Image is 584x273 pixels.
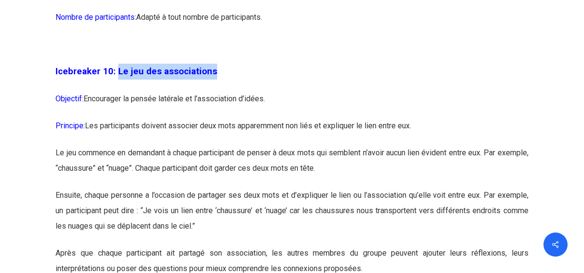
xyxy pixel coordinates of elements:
[56,66,217,77] span: Icebreaker 10: Le jeu des associations
[56,10,528,37] p: Adapté à tout nombre de participants.
[56,13,136,22] span: Nombre de participants:
[56,118,528,145] p: Les participants doivent associer deux mots apparemment non liés et expliquer le lien entre eux.
[56,91,528,118] p: Encourager la pensée latérale et l’association d’idées.
[56,121,85,130] span: Principe:
[56,188,528,246] p: Ensuite, chaque personne a l’occasion de partager ses deux mots et d’expliquer le lien ou l’assoc...
[56,94,83,103] span: Objectif:
[56,145,528,188] p: Le jeu commence en demandant à chaque participant de penser à deux mots qui semblent n’avoir aucu...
